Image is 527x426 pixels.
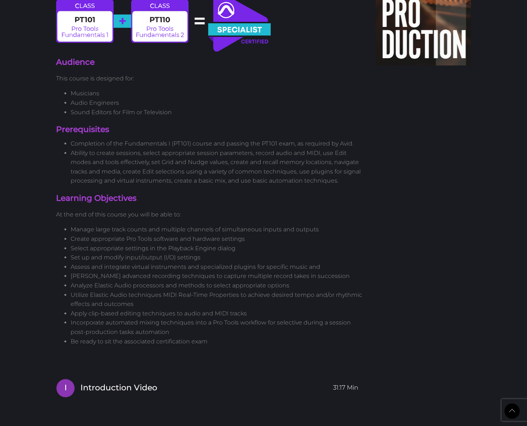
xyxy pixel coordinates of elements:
li: [PERSON_NAME] advanced recording techniques to capture multiple record takes in succession [71,271,365,281]
li: Audio Engineers [71,98,365,108]
h4: Prerequisites [56,124,365,135]
a: IIntroduction Video31:17 Min [56,379,358,394]
li: Incorporate automated mixing techniques into a Pro Tools workflow for selective during a session ... [71,318,365,337]
span: Introduction Video [80,382,157,394]
li: Utilize Elastic Audio techniques MIDI Real-Time Properties to achieve desired tempo and/or rhythm... [71,290,365,309]
li: Musicians [71,89,365,98]
h4: Audience [56,57,365,68]
a: Back to Top [504,403,520,419]
li: Manage large track counts and multiple channels of simultaneous inputs and outputs [71,225,365,234]
li: Ability to create sessions, select appropriate session parameters, record audio and MIDI, use Edi... [71,148,365,186]
li: Set up and modify input/output (I/O) settings [71,253,365,262]
li: Create appropriate Pro Tools software and hardware settings [71,234,365,244]
li: Be ready to sit the associated certification exam [71,337,365,346]
p: At the end of this course you will be able to: [56,210,365,219]
li: Apply clip-based editing techniques to audio and MIDI tracks [71,309,365,318]
p: This course is designed for: [56,74,365,83]
li: Completion of the Fundamentals I (PT101) course and passing the PT101 exam, as required by Avid. [71,139,365,148]
li: Select appropriate settings in the Playback Engine dialog [71,244,365,253]
li: Sound Editors for Film or Television [71,108,365,117]
span: I [56,379,75,397]
span: 31:17 Min [333,379,358,392]
li: Assess and integrate virtual instruments and specialized plugins for specific music and [71,262,365,272]
h4: Learning Objectives [56,193,365,204]
li: Analyze Elastic Audio processors and methods to select appropriate options [71,281,365,290]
